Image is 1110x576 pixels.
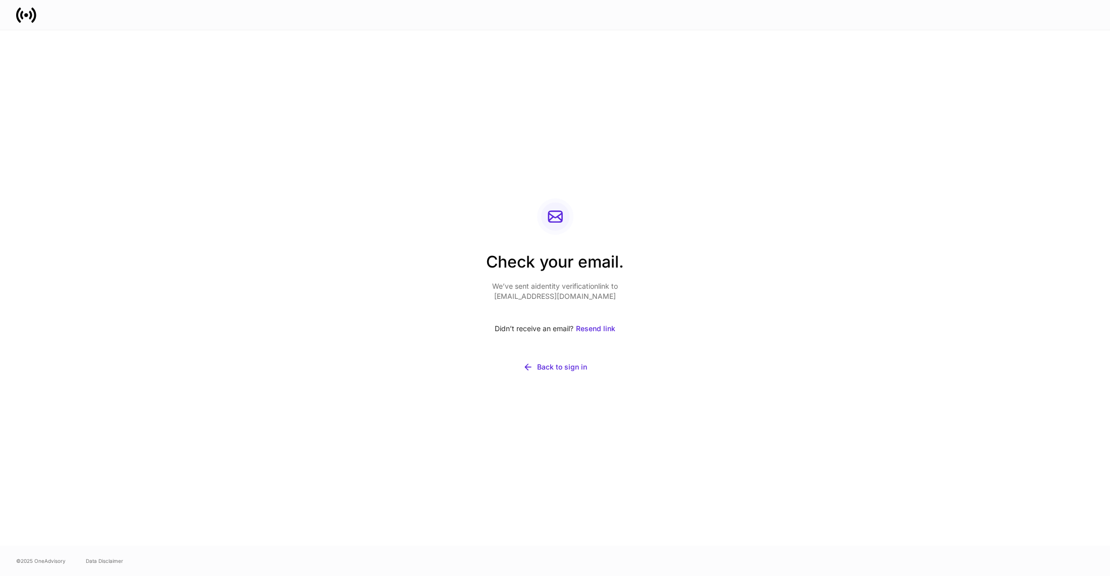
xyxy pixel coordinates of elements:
[16,557,66,565] span: © 2025 OneAdvisory
[86,557,123,565] a: Data Disclaimer
[486,251,624,281] h2: Check your email.
[537,362,587,372] div: Back to sign in
[486,281,624,301] p: We’ve sent a identity verification link to [EMAIL_ADDRESS][DOMAIN_NAME]
[486,318,624,340] div: Didn’t receive an email?
[486,356,624,378] button: Back to sign in
[576,324,615,334] div: Resend link
[575,318,616,340] button: Resend link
